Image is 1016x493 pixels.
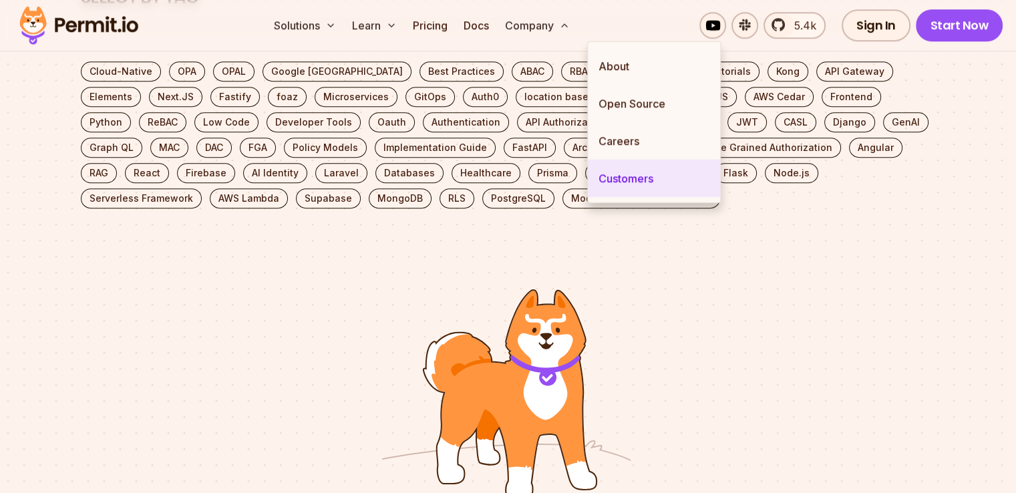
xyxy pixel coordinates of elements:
[585,163,652,183] a: PydanticAI
[139,112,186,132] a: ReBAC
[284,138,367,158] a: Policy Models
[764,12,826,39] a: 5.4k
[504,138,556,158] a: FastAPI
[267,112,361,132] a: Developer Tools
[463,87,508,107] a: Auth0
[849,138,902,158] a: Angular
[81,163,117,183] a: RAG
[562,188,720,208] a: Model Context Protocol (MCP)
[125,163,169,183] a: React
[149,87,202,107] a: Next.JS
[822,87,881,107] a: Frontend
[423,112,509,132] a: Authentication
[516,87,675,107] a: location based access control
[768,61,808,81] a: Kong
[315,163,367,183] a: Laravel
[243,163,307,183] a: AI Identity
[786,17,816,33] span: 5.4k
[81,61,161,81] a: Cloud-Native
[194,112,259,132] a: Low Code
[263,61,411,81] a: Google [GEOGRAPHIC_DATA]
[268,87,307,107] a: foaz
[701,61,759,81] a: Tutorials
[816,61,893,81] a: API Gateway
[210,87,260,107] a: Fastify
[81,112,131,132] a: Python
[564,138,611,158] a: ArcJet
[296,188,361,208] a: Supabase
[440,188,474,208] a: RLS
[528,163,577,183] a: Prisma
[698,138,841,158] a: Fine Grained Authorization
[588,85,720,122] a: Open Source
[13,3,144,48] img: Permit logo
[745,87,814,107] a: AWS Cedar
[419,61,504,81] a: Best Practices
[196,138,232,158] a: DAC
[375,163,444,183] a: Databases
[369,188,432,208] a: MongoDB
[375,138,496,158] a: Implementation Guide
[715,163,757,183] a: Flask
[588,160,720,197] a: Customers
[315,87,397,107] a: Microservices
[561,61,603,81] a: RBAC
[405,87,455,107] a: GitOps
[588,122,720,160] a: Careers
[517,112,615,132] a: API Authorization
[347,12,402,39] button: Learn
[210,188,288,208] a: AWS Lambda
[588,47,720,85] a: About
[169,61,205,81] a: OPA
[213,61,255,81] a: OPAL
[458,12,494,39] a: Docs
[240,138,276,158] a: FGA
[81,138,142,158] a: Graph QL
[500,12,575,39] button: Company
[407,12,453,39] a: Pricing
[883,112,928,132] a: GenAI
[150,138,188,158] a: MAC
[824,112,875,132] a: Django
[81,87,141,107] a: Elements
[177,163,235,183] a: Firebase
[369,112,415,132] a: Oauth
[775,112,816,132] a: CASL
[727,112,767,132] a: JWT
[81,188,202,208] a: Serverless Framework
[452,163,520,183] a: Healthcare
[269,12,341,39] button: Solutions
[512,61,553,81] a: ABAC
[765,163,818,183] a: Node.js
[482,188,554,208] a: PostgreSQL
[916,9,1003,41] a: Start Now
[842,9,910,41] a: Sign In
